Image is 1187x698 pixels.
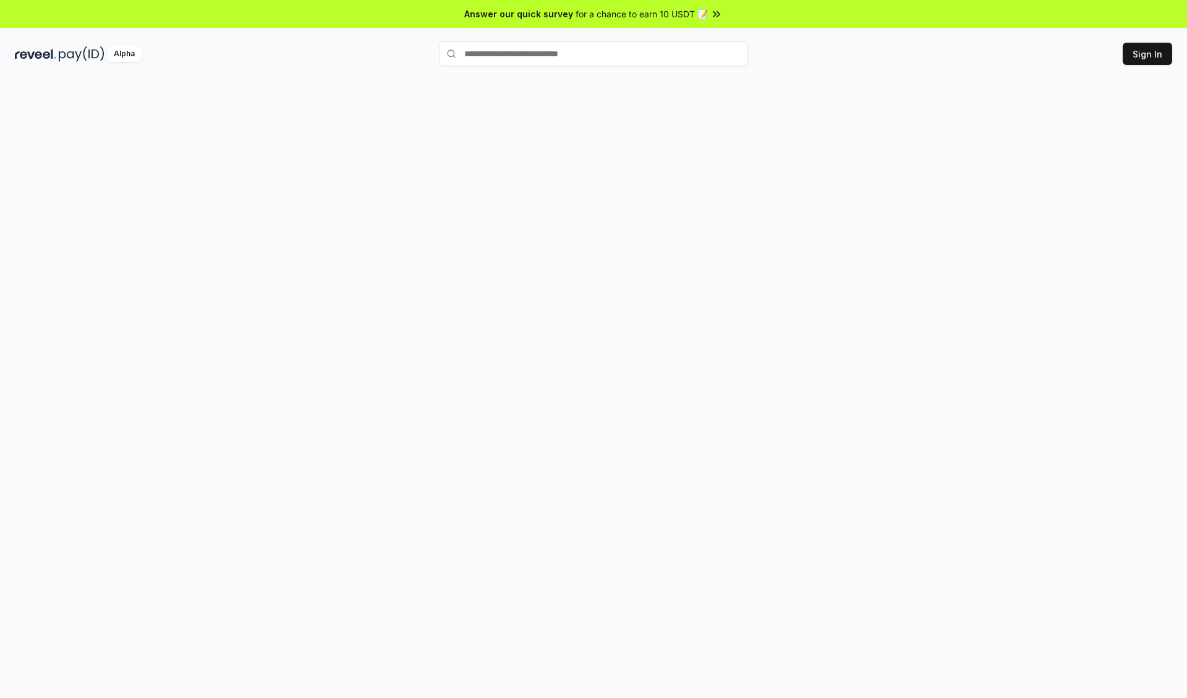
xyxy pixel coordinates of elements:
span: Answer our quick survey [464,7,573,20]
span: for a chance to earn 10 USDT 📝 [576,7,708,20]
img: pay_id [59,46,104,62]
div: Alpha [107,46,142,62]
img: reveel_dark [15,46,56,62]
button: Sign In [1123,43,1172,65]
